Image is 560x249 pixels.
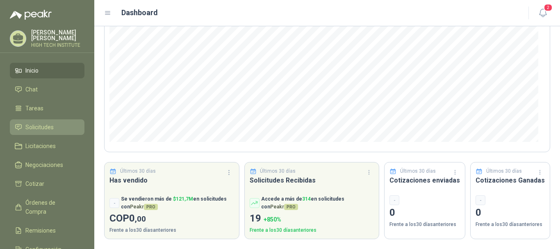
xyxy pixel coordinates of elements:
a: Remisiones [10,223,84,238]
span: 314 [302,196,311,202]
p: Frente a los 30 días anteriores [109,226,234,234]
span: $ 121,7M [173,196,193,202]
div: - [476,195,485,205]
h3: Solicitudes Recibidas [250,175,374,185]
div: - [109,198,119,208]
a: Cotizar [10,176,84,192]
span: Peakr [130,204,158,210]
span: PRO [284,204,298,210]
span: Peakr [270,204,298,210]
span: Inicio [25,66,39,75]
a: Inicio [10,63,84,78]
span: Órdenes de Compra [25,198,77,216]
span: Remisiones [25,226,56,235]
a: Órdenes de Compra [10,195,84,219]
h1: Dashboard [121,7,158,18]
h3: Has vendido [109,175,234,185]
p: Últimos 30 días [486,167,522,175]
p: Últimos 30 días [260,167,296,175]
button: 2 [535,6,550,21]
p: Frente a los 30 días anteriores [250,226,374,234]
div: - [389,195,399,205]
span: ,00 [135,214,146,224]
h3: Cotizaciones Ganadas [476,175,545,185]
span: Chat [25,85,38,94]
span: Solicitudes [25,123,54,132]
span: + 850 % [264,216,281,223]
p: 19 [250,211,374,226]
p: Frente a los 30 días anteriores [476,221,545,228]
span: Cotizar [25,179,44,188]
p: Accede a más de en solicitudes con [261,195,374,211]
p: Últimos 30 días [120,167,156,175]
p: COP [109,211,234,226]
span: Negociaciones [25,160,63,169]
p: Últimos 30 días [400,167,436,175]
a: Licitaciones [10,138,84,154]
p: HIGH TECH INSTITUTE [31,43,84,48]
span: Tareas [25,104,43,113]
h3: Cotizaciones enviadas [389,175,460,185]
span: 0 [129,212,146,224]
p: 0 [389,205,460,221]
a: Tareas [10,101,84,116]
p: Frente a los 30 días anteriores [389,221,460,228]
span: Licitaciones [25,142,56,151]
span: PRO [144,204,158,210]
p: Se vendieron más de en solicitudes con [121,195,234,211]
p: 0 [476,205,545,221]
img: Logo peakr [10,10,52,20]
a: Chat [10,82,84,97]
a: Negociaciones [10,157,84,173]
a: Solicitudes [10,119,84,135]
span: 2 [544,4,553,11]
p: [PERSON_NAME] [PERSON_NAME] [31,30,84,41]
